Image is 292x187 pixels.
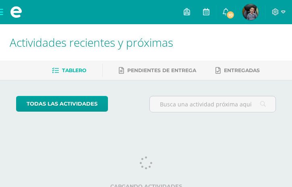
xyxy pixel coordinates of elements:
span: 10 [226,10,235,19]
a: Tablero [52,64,86,77]
a: Pendientes de entrega [119,64,196,77]
span: Pendientes de entrega [127,67,196,73]
a: todas las Actividades [16,96,108,112]
img: 8d8d3013cc8cda2a2bc87b65bf804020.png [242,4,259,20]
span: Tablero [62,67,86,73]
span: Entregadas [224,67,260,73]
span: Actividades recientes y próximas [10,35,173,50]
input: Busca una actividad próxima aquí... [150,96,276,112]
a: Entregadas [215,64,260,77]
